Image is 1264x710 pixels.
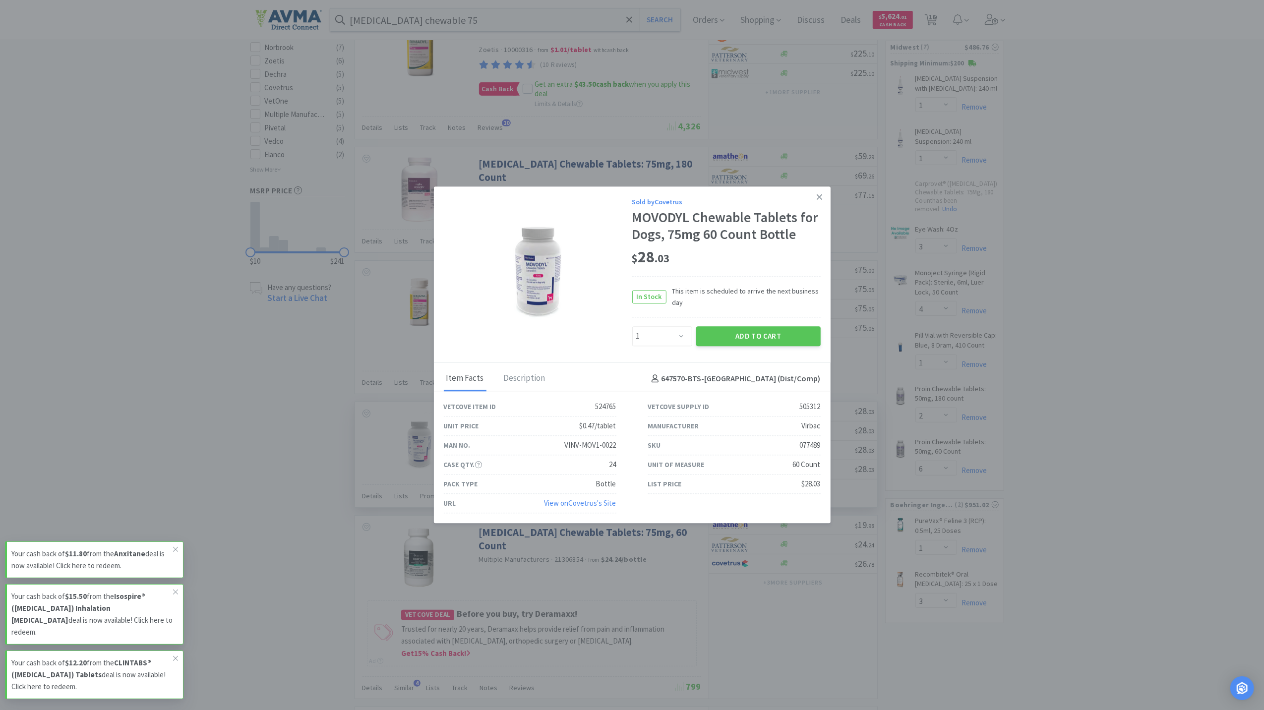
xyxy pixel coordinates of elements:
[596,478,616,490] div: Bottle
[696,326,821,346] button: Add to Cart
[444,478,478,489] div: Pack Type
[802,478,821,490] div: $28.03
[655,251,670,265] span: . 03
[11,548,173,572] p: Your cash back of from the deal is now available! Click here to redeem.
[580,420,616,432] div: $0.47/tablet
[444,401,496,412] div: Vetcove Item ID
[565,440,616,452] div: VINV-MOV1-0022
[800,440,821,452] div: 077489
[666,286,821,308] span: This item is scheduled to arrive the next business day
[65,592,87,601] strong: $15.50
[544,499,616,508] a: View onCovetrus's Site
[114,549,145,558] strong: Anxitane
[632,247,670,267] span: 28
[648,372,821,385] h4: 647570-BTS - [GEOGRAPHIC_DATA] (Dist/Comp)
[444,366,486,391] div: Item Facts
[11,591,173,638] p: Your cash back of from the deal is now available! Click here to redeem.
[11,657,173,693] p: Your cash back of from the deal is now available! Click here to redeem.
[648,459,705,470] div: Unit of Measure
[802,420,821,432] div: Virbac
[444,498,456,509] div: URL
[632,251,638,265] span: $
[1230,676,1254,700] div: Open Intercom Messenger
[444,459,482,470] div: Case Qty.
[476,209,600,333] img: a78a21b98d72467993728b940aee0c0a_505312.png
[648,420,699,431] div: Manufacturer
[596,401,616,413] div: 524765
[800,401,821,413] div: 505312
[444,440,471,451] div: Man No.
[609,459,616,471] div: 24
[648,478,682,489] div: List Price
[648,440,661,451] div: SKU
[632,210,821,243] div: MOVODYL Chewable Tablets for Dogs, 75mg 60 Count Bottle
[793,459,821,471] div: 60 Count
[65,658,87,667] strong: $12.20
[501,366,548,391] div: Description
[648,401,710,412] div: Vetcove Supply ID
[632,196,821,207] div: Sold by Covetrus
[11,592,145,625] strong: Isospire® ([MEDICAL_DATA]) Inhalation [MEDICAL_DATA]
[65,549,87,558] strong: $11.80
[633,291,666,303] span: In Stock
[444,420,479,431] div: Unit Price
